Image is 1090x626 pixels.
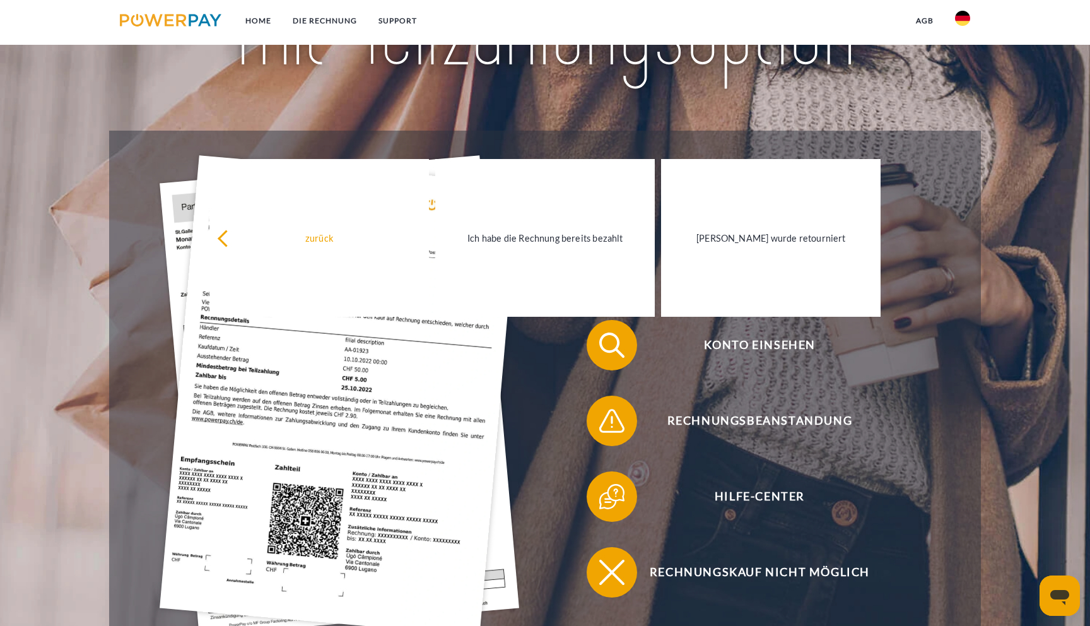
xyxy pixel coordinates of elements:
button: Rechnungsbeanstandung [587,396,915,446]
img: qb_help.svg [596,481,628,512]
button: Hilfe-Center [587,471,915,522]
a: SUPPORT [368,9,428,32]
img: logo-powerpay.svg [120,14,221,27]
img: qb_warning.svg [596,405,628,437]
button: Rechnungskauf nicht möglich [587,547,915,598]
span: Hilfe-Center [605,471,914,522]
a: agb [905,9,944,32]
div: zurück [217,230,421,247]
img: de [955,11,970,26]
a: DIE RECHNUNG [282,9,368,32]
span: Rechnungsbeanstandung [605,396,914,446]
div: Ich habe die Rechnung bereits bezahlt [443,230,647,247]
span: Konto einsehen [605,320,914,370]
span: Rechnungskauf nicht möglich [605,547,914,598]
iframe: Schaltfläche zum Öffnen des Messaging-Fensters [1040,576,1080,616]
button: Konto einsehen [587,320,915,370]
img: qb_search.svg [596,329,628,361]
div: [PERSON_NAME] wurde retourniert [669,230,873,247]
img: qb_close.svg [596,557,628,588]
a: Home [235,9,282,32]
